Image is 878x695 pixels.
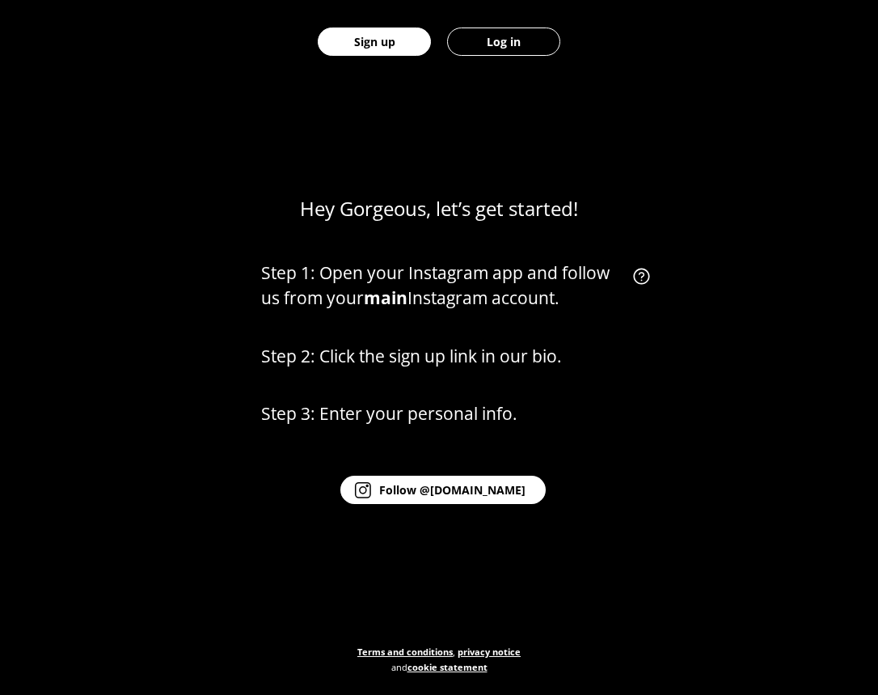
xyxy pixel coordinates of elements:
[357,646,453,658] a: Terms and conditions
[407,661,488,673] a: cookie statement
[458,646,521,658] a: privacy notice
[364,286,407,309] strong: main
[318,28,431,56] button: Sign up
[261,344,657,370] p: Step 2: Click the sign up link in our bio.
[379,482,526,498] tspan: Follow @[DOMAIN_NAME]
[447,28,560,56] button: Log in
[261,261,625,311] p: Step 1: Open your Instagram app and follow us from your Instagram account.
[261,476,657,504] a: Follow @[DOMAIN_NAME]
[300,197,578,220] div: Hey Gorgeous, let’s get started!
[261,401,657,427] p: Step 3: Enter your personal info.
